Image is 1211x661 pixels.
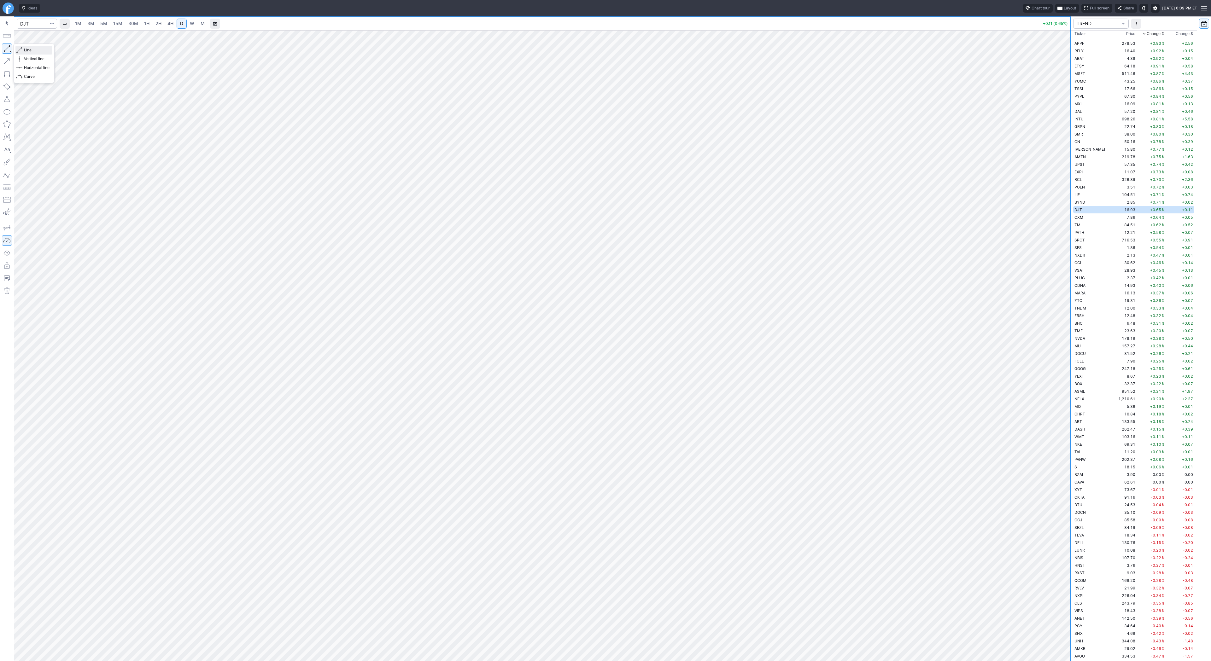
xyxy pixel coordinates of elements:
[1182,313,1193,318] span: +0.04
[27,5,37,11] span: Ideas
[1113,297,1137,304] td: 19.31
[1113,176,1137,183] td: 326.89
[197,19,208,29] a: M
[1182,117,1193,121] span: +5.58
[1074,344,1081,348] span: MU
[165,19,176,29] a: 4H
[1074,200,1085,205] span: BYND
[1074,109,1082,114] span: DAL
[1081,4,1112,13] button: Full screen
[1150,230,1161,235] span: +0.58
[1182,139,1193,144] span: +0.39
[1150,207,1161,212] span: +0.65
[1161,41,1165,46] span: %
[2,119,12,129] button: Polygon
[1113,160,1137,168] td: 57.35
[1182,86,1193,91] span: +0.15
[1074,268,1084,273] span: VSAT
[1074,253,1085,258] span: NXDR
[1161,215,1165,220] span: %
[1150,162,1161,167] span: +0.74
[1150,64,1161,68] span: +0.91
[1150,170,1161,174] span: +0.73
[1074,177,1082,182] span: RCL
[72,19,84,29] a: 1M
[1150,132,1161,136] span: +0.80
[1150,328,1161,333] span: +0.30
[1150,223,1161,227] span: +0.62
[1113,221,1137,229] td: 84.51
[1161,207,1165,212] span: %
[2,273,12,283] button: Add note
[1182,162,1193,167] span: +0.42
[1113,312,1137,319] td: 12.48
[1150,283,1161,288] span: +0.40
[2,43,12,54] button: Line
[1182,94,1193,99] span: +0.56
[1150,147,1161,152] span: +0.77
[2,170,12,180] button: Elliott waves
[1064,5,1076,11] span: Layout
[1074,207,1082,212] span: DJT
[1161,359,1165,363] span: %
[1182,192,1193,197] span: +0.74
[1113,229,1137,236] td: 12.21
[60,19,70,29] button: Interval
[24,65,50,71] span: Horizontal line
[1161,177,1165,182] span: %
[1113,123,1137,130] td: 22.74
[1077,20,1119,27] span: TREND
[1074,230,1084,235] span: PATH
[1150,253,1161,258] span: +0.47
[1182,223,1193,227] span: +0.52
[1074,79,1086,84] span: YUMC
[1150,101,1161,106] span: +0.81
[2,207,12,217] button: Anchored VWAP
[1182,177,1193,182] span: +2.36
[1161,162,1165,167] span: %
[1074,56,1084,61] span: ABAT
[2,144,12,154] button: Text
[1182,283,1193,288] span: +0.06
[1182,268,1193,273] span: +0.13
[1182,49,1193,53] span: +0.15
[2,286,12,296] button: Remove all autosaved drawings
[1161,245,1165,250] span: %
[1074,215,1083,220] span: CXM
[85,19,97,29] a: 3M
[1074,336,1085,341] span: NVDA
[1113,334,1137,342] td: 178.19
[1161,170,1165,174] span: %
[1150,321,1161,326] span: +0.31
[1074,223,1080,227] span: ZM
[1074,238,1085,242] span: SPOT
[1123,5,1134,11] span: Share
[1074,132,1083,136] span: SMR
[1074,283,1085,288] span: CDNA
[2,18,12,28] button: Mouse
[1074,101,1083,106] span: MXL
[1161,154,1165,159] span: %
[1161,132,1165,136] span: %
[1150,351,1161,356] span: +0.26
[1150,260,1161,265] span: +0.46
[144,21,149,26] span: 1H
[1150,79,1161,84] span: +0.86
[1113,327,1137,334] td: 23.63
[1161,344,1165,348] span: %
[1150,56,1161,61] span: +0.92
[1182,170,1193,174] span: +0.08
[1074,117,1084,121] span: INTU
[1150,215,1161,220] span: +0.64
[1161,185,1165,189] span: %
[2,248,12,258] button: Hide drawings
[1113,62,1137,70] td: 64.18
[1182,359,1193,363] span: +0.02
[1150,154,1161,159] span: +0.75
[1161,147,1165,152] span: %
[1113,357,1137,365] td: 7.90
[1182,306,1193,310] span: +0.04
[2,261,12,271] button: Lock drawings
[1161,283,1165,288] span: %
[1113,266,1137,274] td: 28.93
